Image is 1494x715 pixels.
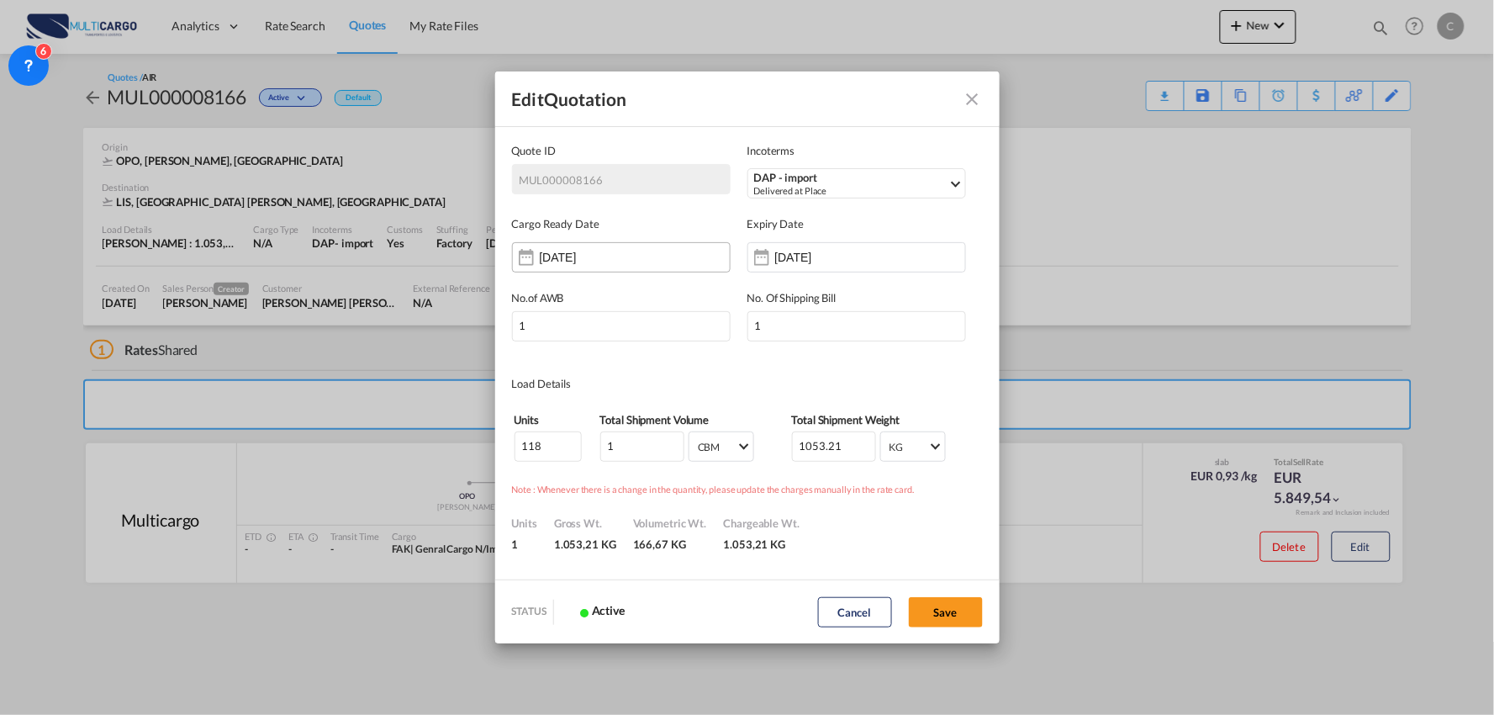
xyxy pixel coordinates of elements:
div: Quotation [512,88,627,110]
input: No. Of Shipping Bill [747,311,966,342]
button: Save [909,597,983,628]
button: Close dialog [956,82,990,116]
div: Volumetric Wt. [633,515,707,553]
div: DAP - import [754,172,948,184]
div: KG [890,441,904,453]
p: Remarks: [17,91,452,109]
div: 1 [512,532,538,553]
div: Delivered at Place [754,184,948,197]
input: Volume [600,432,684,462]
p: All exclusions appliable as per bellow Door delivery on groupage modality [17,119,452,189]
md-dialog: Quote ID IncotermsDAP ... [495,71,1000,643]
input: Total Weight [792,432,876,462]
u: Payment agreement: Prompt payment conditions are applicable to all offers unless other agreement ... [17,19,447,49]
label: No. Of Shipping Bill [747,289,966,311]
button: Cancel [818,597,892,628]
div: Load Details [512,375,747,392]
label: Expiry Date [747,215,966,237]
div: 1.053,21 KG [554,532,616,553]
input: Enter date [775,251,881,264]
div: Note : Whenever there is a change in the quantity, please update the charges manually in the rate... [512,464,983,498]
th: Total Shipment Weight [791,410,981,429]
md-select: Select Incoterms: DAP - import Delivered at Place [747,168,966,199]
div: Gross Wt. [554,515,616,553]
md-icon: Close dialog [963,89,983,109]
span: Active [561,603,625,617]
input: B/L [512,311,731,342]
th: Units [514,410,598,429]
input: Enter date [540,251,646,264]
label: Incoterms [747,142,966,164]
u: LOCAL CHARGES - AS PER CO-LOADER/CARRIER INVOICE (If applicable) [17,139,405,151]
md-icon: icon-flickr-after [567,600,592,625]
div: Chargeable Wt. [724,515,800,553]
label: No.of AWB [512,289,731,311]
div: CBM [698,441,721,453]
b: Edit [512,88,544,109]
label: Cargo Ready Date [512,215,731,237]
div: Units [512,515,538,553]
div: STATUS [504,605,553,619]
div: 166,67 KG [633,532,707,553]
th: Total Shipment Volume [599,410,789,429]
div: 1.053,21 KG [724,532,800,553]
label: Quote ID [512,142,731,164]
